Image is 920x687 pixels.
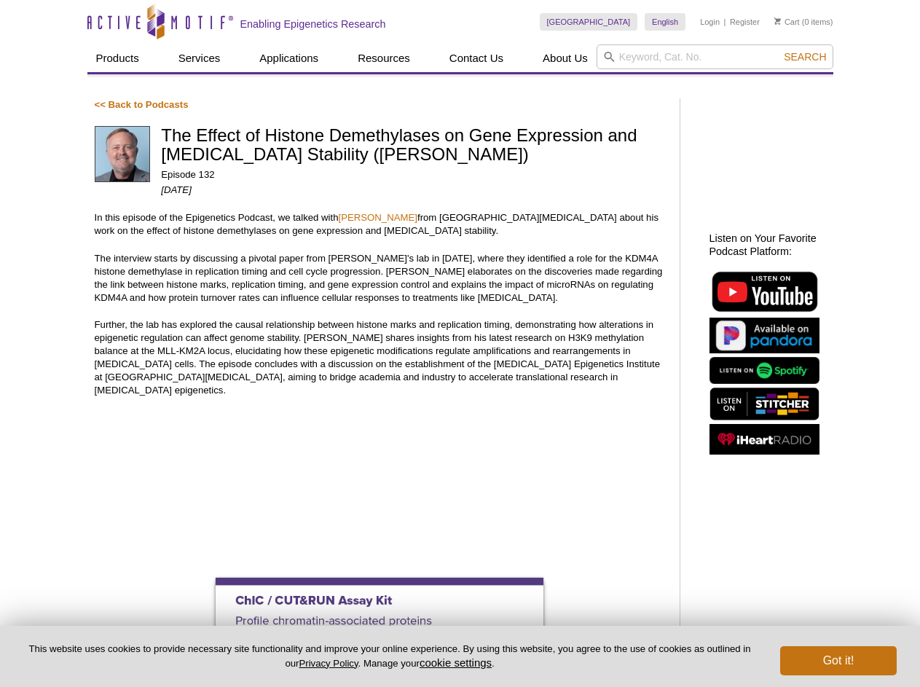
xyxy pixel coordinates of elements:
[709,232,826,258] h2: Listen on Your Favorite Podcast Platform:
[700,17,720,27] a: Login
[780,646,897,675] button: Got it!
[784,51,826,63] span: Search
[597,44,833,69] input: Keyword, Cat. No.
[240,17,386,31] h2: Enabling Epigenetics Research
[349,44,419,72] a: Resources
[709,424,819,455] img: Listen on iHeartRadio
[645,13,685,31] a: English
[724,13,726,31] li: |
[779,50,830,63] button: Search
[95,318,665,397] p: Further, the lab has explored the causal relationship between histone marks and replication timin...
[95,99,189,110] a: << Back to Podcasts
[730,17,760,27] a: Register
[774,17,781,25] img: Your Cart
[161,126,664,166] h1: The Effect of Histone Demethylases on Gene Expression and [MEDICAL_DATA] Stability ([PERSON_NAME])
[420,656,492,669] button: cookie settings
[709,318,819,353] img: Listen on Pandora
[441,44,512,72] a: Contact Us
[170,44,229,72] a: Services
[87,44,148,72] a: Products
[95,252,665,305] p: The interview starts by discussing a pivotal paper from [PERSON_NAME]'s lab in [DATE], where they...
[709,388,819,420] img: Listen on Stitcher
[23,643,756,670] p: This website uses cookies to provide necessary site functionality and improve your online experie...
[95,211,665,237] p: In this episode of the Epigenetics Podcast, we talked with from [GEOGRAPHIC_DATA][MEDICAL_DATA] a...
[161,184,192,195] em: [DATE]
[95,126,151,182] img: Johnathan Whetstine
[774,13,833,31] li: (0 items)
[339,212,417,223] a: [PERSON_NAME]
[774,17,800,27] a: Cart
[161,168,664,181] p: Episode 132
[299,658,358,669] a: Privacy Policy
[95,412,665,521] iframe: The Effect of Histone Demethylases on Gene Expression and Cancer Cell Stability (Johnathan Whetst...
[251,44,327,72] a: Applications
[534,44,597,72] a: About Us
[709,357,819,384] img: Listen on Spotify
[540,13,638,31] a: [GEOGRAPHIC_DATA]
[709,269,819,314] img: Listen on YouTube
